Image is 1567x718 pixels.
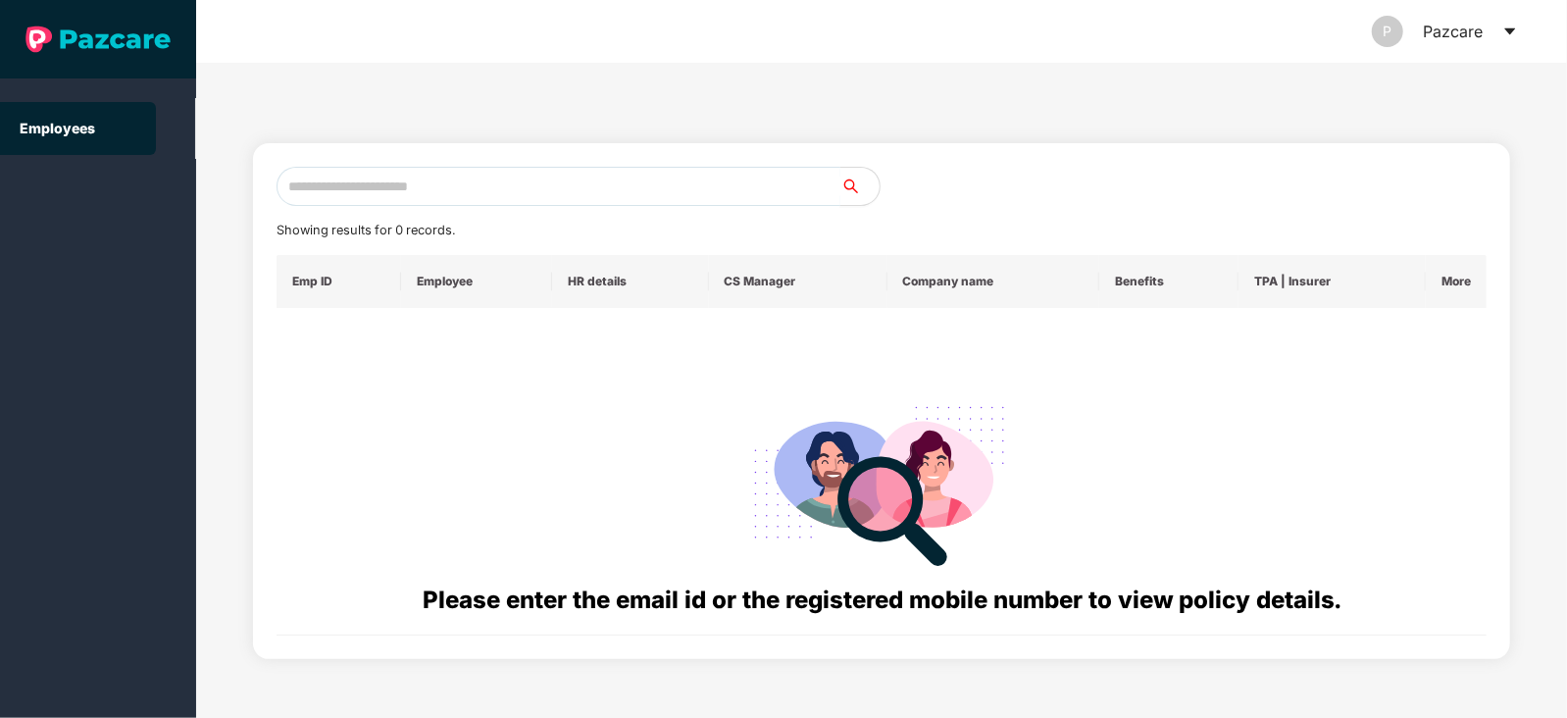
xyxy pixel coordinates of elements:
th: Emp ID [277,255,401,308]
span: Showing results for 0 records. [277,223,455,237]
th: CS Manager [709,255,887,308]
th: HR details [552,255,709,308]
a: Employees [20,120,95,136]
th: Employee [401,255,552,308]
th: Company name [887,255,1100,308]
th: More [1426,255,1487,308]
button: search [839,167,881,206]
span: caret-down [1502,24,1518,39]
span: search [839,179,880,194]
span: Please enter the email id or the registered mobile number to view policy details. [423,586,1341,614]
th: Benefits [1099,255,1238,308]
img: svg+xml;base64,PHN2ZyB4bWxucz0iaHR0cDovL3d3dy53My5vcmcvMjAwMC9zdmciIHdpZHRoPSIyODgiIGhlaWdodD0iMj... [740,383,1023,582]
span: P [1384,16,1392,47]
th: TPA | Insurer [1238,255,1426,308]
